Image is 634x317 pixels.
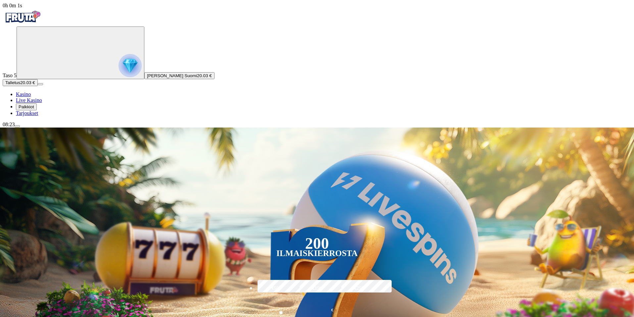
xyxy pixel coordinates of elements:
[3,79,38,86] button: Talletusplus icon20.03 €
[16,110,38,116] span: Tarjoukset
[3,9,631,116] nav: Primary
[305,239,329,247] div: 200
[3,9,42,25] img: Fruta
[16,91,31,97] span: Kasino
[298,279,336,298] label: €150
[197,73,212,78] span: 20.03 €
[5,80,20,85] span: Talletus
[20,80,35,85] span: 20.03 €
[3,21,42,26] a: Fruta
[147,73,197,78] span: [PERSON_NAME] Suomi
[38,83,43,85] button: menu
[16,110,38,116] a: gift-inverted iconTarjoukset
[144,72,215,79] button: [PERSON_NAME] Suomi20.03 €
[3,122,15,127] span: 08:23
[119,54,142,77] img: reward progress
[3,3,22,8] span: user session time
[256,279,294,298] label: €50
[16,91,31,97] a: diamond iconKasino
[16,97,42,103] a: poker-chip iconLive Kasino
[16,103,37,110] button: reward iconPalkkiot
[19,104,34,109] span: Palkkiot
[3,73,17,78] span: Taso 5
[16,97,42,103] span: Live Kasino
[331,307,333,313] span: €
[340,279,378,298] label: €250
[17,26,144,79] button: reward progress
[15,125,20,127] button: menu
[276,249,358,257] div: Ilmaiskierrosta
